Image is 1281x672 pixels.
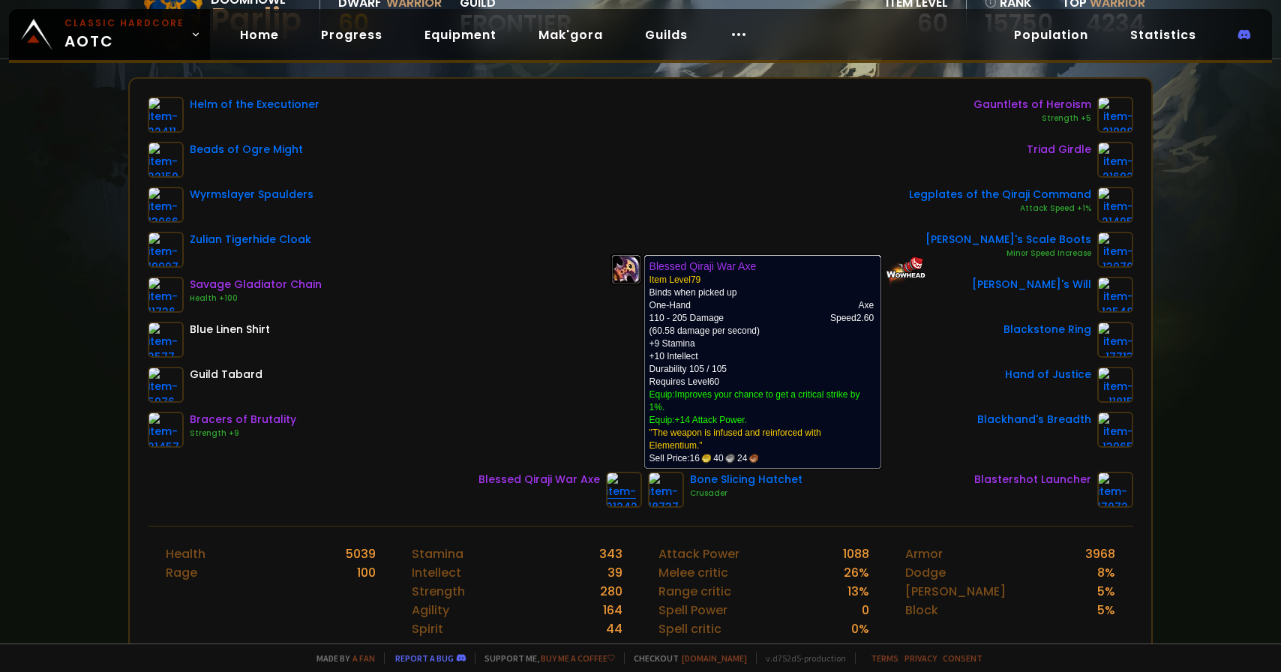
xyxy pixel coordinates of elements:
div: Bracers of Brutality [190,412,296,427]
div: 5039 [346,544,376,563]
div: Health [166,544,205,563]
img: item-12548 [1097,277,1133,313]
a: a fan [352,652,375,664]
div: Blackstone Ring [1003,322,1091,337]
div: Strength +5 [973,112,1091,124]
div: 3968 [1085,544,1115,563]
div: Blessed Qiraji War Axe [478,472,600,487]
div: Savage Gladiator Chain [190,277,322,292]
a: Progress [309,19,394,50]
span: 40 [713,452,734,465]
div: 13 % [847,582,869,601]
a: Consent [943,652,982,664]
a: Improves your chance to get a critical strike by 1%. [649,389,860,412]
img: item-2577 [148,322,184,358]
div: Crusader [690,487,802,499]
span: 24 [737,452,758,465]
div: Bone Slicing Hatchet [690,472,802,487]
span: 16 [690,452,711,465]
img: item-13070 [1097,232,1133,268]
div: Gauntlets of Heroism [973,97,1091,112]
img: item-21457 [148,412,184,448]
span: "The weapon is infused and reinforced with Elementium." [649,427,821,451]
div: Dodge [905,563,946,582]
img: item-21692 [1097,142,1133,178]
div: Agility [412,601,449,619]
span: Checkout [624,652,747,664]
img: item-21495 [1097,187,1133,223]
div: Stamina [412,544,463,563]
div: Minor Speed Increase [925,247,1091,259]
a: Population [1002,19,1100,50]
a: Buy me a coffee [541,652,615,664]
span: Made by [307,652,375,664]
td: Requires Level 60 [649,376,875,465]
a: 4234 [1086,6,1145,40]
div: Health +100 [190,292,322,304]
div: 8 % [1097,563,1115,582]
a: +14 Attack Power. [675,415,747,425]
img: item-17713 [1097,322,1133,358]
div: Hand of Justice [1005,367,1091,382]
div: [PERSON_NAME]'s Scale Boots [925,232,1091,247]
span: Equip: [649,389,860,412]
img: item-11815 [1097,367,1133,403]
div: Range critic [658,582,731,601]
div: Spirit [412,619,443,638]
a: Privacy [904,652,937,664]
img: item-21242 [606,472,642,508]
div: Block [905,601,938,619]
div: Guild Tabard [190,367,262,382]
img: item-22411 [148,97,184,133]
div: 0 % [851,619,869,638]
div: 5 % [1097,582,1115,601]
div: Melee critic [658,563,728,582]
div: 5 % [1097,601,1115,619]
th: Speed 2.60 [757,312,874,325]
div: Rage [166,563,197,582]
div: Beads of Ogre Might [190,142,303,157]
img: item-17072 [1097,472,1133,508]
span: 110 - 205 Damage [649,313,724,323]
div: 100 [357,563,376,582]
div: Helm of the Executioner [190,97,319,112]
a: Report a bug [395,652,454,664]
a: Equipment [412,19,508,50]
div: Blue Linen Shirt [190,322,270,337]
img: item-11726 [148,277,184,313]
a: Mak'gora [526,19,615,50]
div: Zulian Tigerhide Cloak [190,232,311,247]
div: Blastershot Launcher [974,472,1091,487]
span: Item Level 79 [649,274,701,285]
b: Blessed Qiraji War Axe [649,260,757,272]
span: +10 Intellect [649,351,698,361]
div: Wyrmslayer Spaulders [190,187,313,202]
div: Spell critic [658,619,721,638]
div: Sell Price: [649,452,875,465]
div: Legplates of the Qiraji Command [909,187,1091,202]
div: 39 [607,563,622,582]
img: item-21998 [1097,97,1133,133]
img: item-5976 [148,367,184,403]
a: [DOMAIN_NAME] [682,652,747,664]
img: item-13066 [148,187,184,223]
img: item-18737 [648,472,684,508]
div: Attack Speed +1% [909,202,1091,214]
small: Classic Hardcore [64,16,184,30]
span: AOTC [64,16,184,52]
span: 60 [338,6,369,40]
div: [PERSON_NAME]'s Will [972,277,1091,292]
div: Attack Power [658,544,739,563]
a: Classic HardcoreAOTC [9,9,210,60]
div: 1088 [843,544,869,563]
img: item-19907 [148,232,184,268]
div: 164 [603,601,622,619]
td: One-Hand [649,299,750,312]
a: Statistics [1118,19,1208,50]
div: 0 [862,601,869,619]
a: Home [228,19,291,50]
div: Intellect [412,563,461,582]
span: Axe [858,300,874,310]
td: Binds when picked up (60.58 damage per second) Durability 105 / 105 [649,259,875,376]
div: 44 [606,619,622,638]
